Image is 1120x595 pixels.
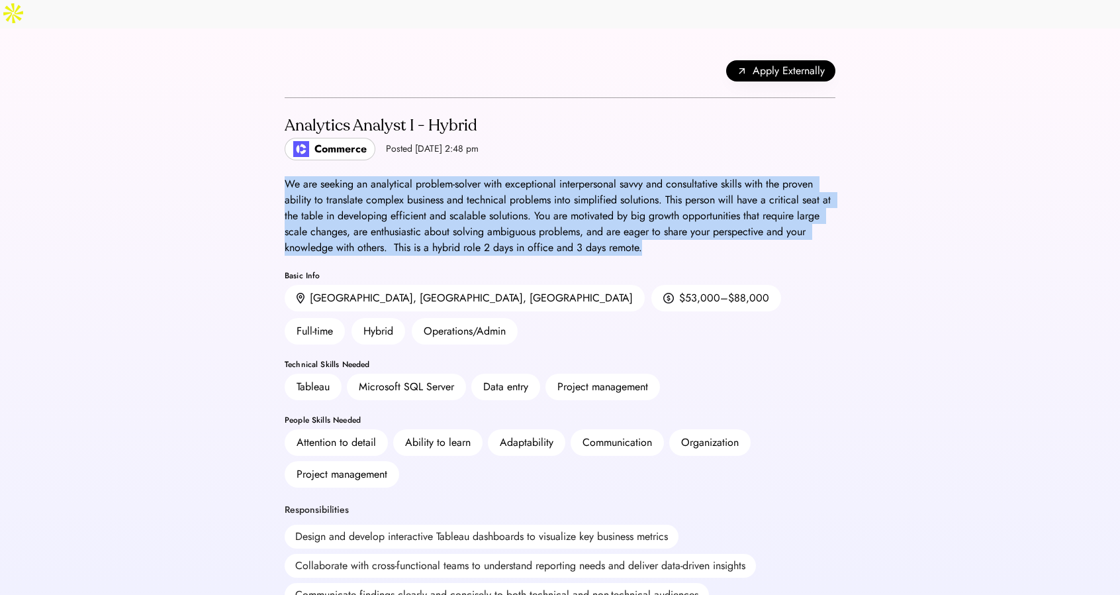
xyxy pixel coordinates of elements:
div: Basic Info [285,272,835,280]
div: Data entry [483,379,528,395]
div: Hybrid [351,318,405,345]
div: Attention to detail [297,435,376,451]
div: Full-time [285,318,345,345]
div: Commerce [314,141,367,157]
div: $53,000–$88,000 [679,290,769,306]
img: poweredbycommerce_logo.jpeg [293,141,309,157]
img: location.svg [297,293,304,304]
div: Project management [297,466,387,482]
div: People Skills Needed [285,416,835,424]
div: We are seeking an analytical problem-solver with exceptional interpersonal savvy and consultative... [285,176,835,256]
button: Apply Externally [726,60,835,81]
div: Microsoft SQL Server [359,379,454,395]
div: Collaborate with cross-functional teams to understand reporting needs and deliver data-driven ins... [285,554,756,578]
div: Tableau [297,379,330,395]
div: Design and develop interactive Tableau dashboards to visualize key business metrics [285,525,678,549]
div: Operations/Admin [412,318,518,345]
div: Communication [583,435,652,451]
div: Adaptability [500,435,553,451]
div: Technical Skills Needed [285,360,835,368]
span: Apply Externally [753,63,825,79]
div: Ability to learn [405,435,471,451]
div: Project management [557,379,648,395]
div: [GEOGRAPHIC_DATA], [GEOGRAPHIC_DATA], [GEOGRAPHIC_DATA] [310,290,633,306]
img: money.svg [663,292,674,304]
div: Responsibilities [285,504,349,517]
div: Analytics Analyst I - Hybrid [285,115,479,136]
div: Posted [DATE] 2:48 pm [386,142,479,156]
div: Organization [681,435,739,451]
